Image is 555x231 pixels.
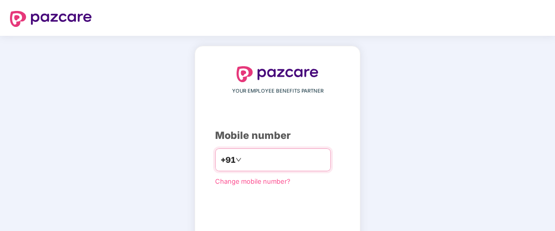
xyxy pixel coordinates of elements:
[221,154,236,166] span: +91
[10,11,92,27] img: logo
[236,157,242,163] span: down
[215,128,340,143] div: Mobile number
[232,87,323,95] span: YOUR EMPLOYEE BENEFITS PARTNER
[237,66,318,82] img: logo
[215,177,290,185] a: Change mobile number?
